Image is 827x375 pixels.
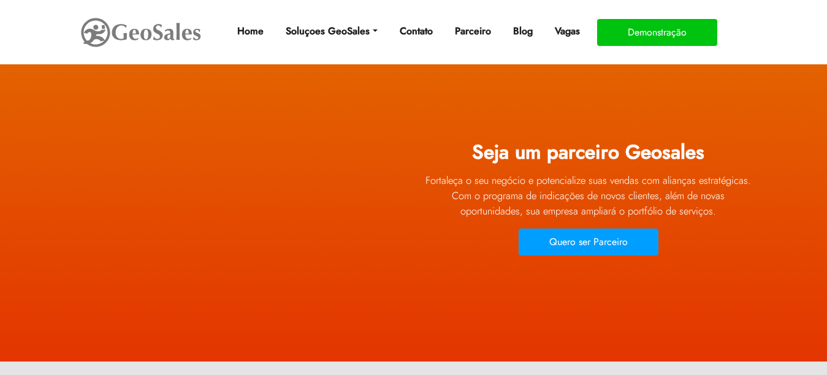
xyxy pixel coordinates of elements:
p: Fortaleça o seu negócio e potencialize suas vendas com alianças estratégicas. Com o programa de i... [423,173,754,219]
a: Soluçoes GeoSales [281,19,382,44]
img: GeoSales [80,15,202,50]
a: Blog [508,19,538,44]
a: Contato [395,19,438,44]
a: Home [232,19,269,44]
h1: Seja um parceiro Geosales [423,140,754,170]
button: Demonstração [597,19,717,46]
button: Quero ser Parceiro [519,229,658,256]
a: Parceiro [450,19,496,44]
a: Vagas [550,19,585,44]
